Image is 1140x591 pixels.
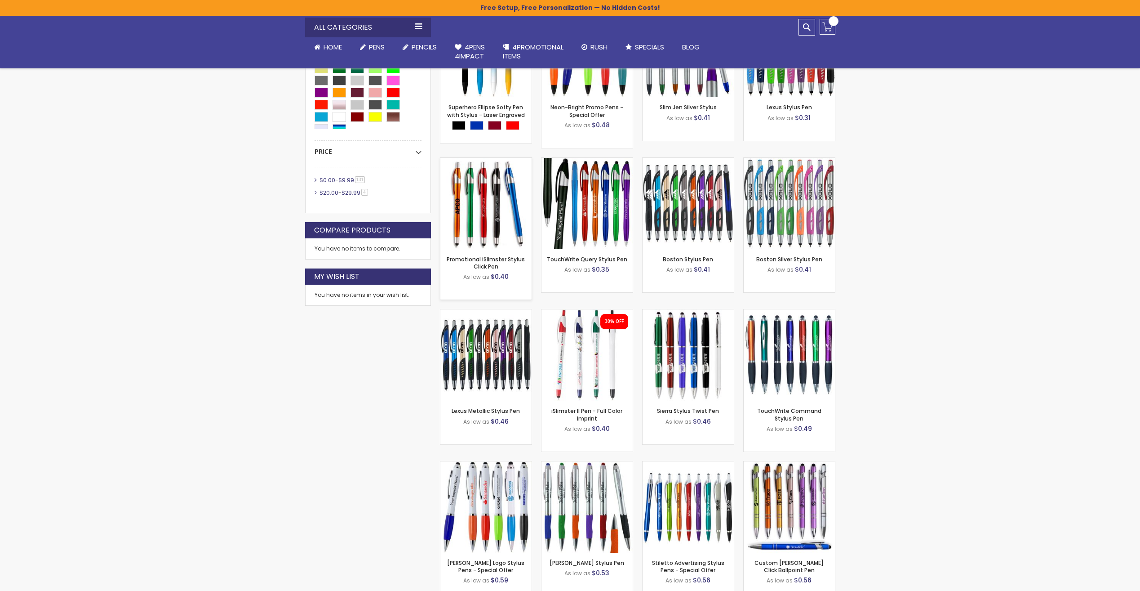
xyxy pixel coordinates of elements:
[795,113,811,122] span: $0.31
[767,103,812,111] a: Lexus Stylus Pen
[605,318,624,325] div: 30% OFF
[663,255,713,263] a: Boston Stylus Pen
[767,266,794,273] span: As low as
[440,158,532,249] img: Promotional iSlimster Stylus Click Pen
[338,176,354,184] span: $9.99
[795,265,811,274] span: $0.41
[635,42,664,52] span: Specials
[355,176,365,183] span: 131
[488,121,501,130] div: Burgundy
[541,158,633,249] img: TouchWrite Query Stylus Pen
[592,569,609,578] span: $0.53
[319,189,338,197] span: $20.00
[643,309,734,401] img: Sierra Stylus Twist Pen
[315,141,421,156] div: Price
[319,176,335,184] span: $0.00
[767,425,793,433] span: As low as
[315,291,421,299] div: You have no items in your wish list.
[643,309,734,317] a: Sierra Stylus Twist Pen
[550,559,624,567] a: [PERSON_NAME] Stylus Pen
[744,309,835,317] a: TouchWrite Command Stylus Pen
[494,37,572,67] a: 4PROMOTIONALITEMS
[643,157,734,165] a: Boston Stylus Pen
[660,103,717,111] a: Slim Jen Silver Stylus
[794,576,812,585] span: $0.56
[564,121,590,129] span: As low as
[440,461,532,469] a: Kimberly Logo Stylus Pens - Special Offer
[317,189,371,197] a: $20.00-$29.994
[541,309,633,401] img: iSlimster II Pen - Full Color Imprint
[564,266,590,273] span: As low as
[447,103,525,118] a: Superhero Ellipse Softy Pen with Stylus - Laser Engraved
[452,121,466,130] div: Black
[305,18,431,37] div: All Categories
[455,42,485,61] span: 4Pens 4impact
[592,121,610,130] span: $0.48
[693,417,711,426] span: $0.46
[666,114,692,122] span: As low as
[666,266,692,273] span: As low as
[491,417,509,426] span: $0.46
[694,265,710,274] span: $0.41
[673,37,709,57] a: Blog
[744,157,835,165] a: Boston Silver Stylus Pen
[744,158,835,249] img: Boston Silver Stylus Pen
[503,42,563,61] span: 4PROMOTIONAL ITEMS
[652,559,724,574] a: Stiletto Advertising Stylus Pens - Special Offer
[361,189,368,196] span: 4
[757,407,821,422] a: TouchWrite Command Stylus Pen
[491,576,508,585] span: $0.59
[665,577,692,584] span: As low as
[756,255,822,263] a: Boston Silver Stylus Pen
[592,265,609,274] span: $0.35
[564,425,590,433] span: As low as
[394,37,446,57] a: Pencils
[541,461,633,469] a: Lory Stylus Pen
[305,238,431,260] div: You have no items to compare.
[506,121,519,130] div: Red
[744,461,835,553] img: Custom Alex II Click Ballpoint Pen
[440,309,532,317] a: Lexus Metallic Stylus Pen
[590,42,608,52] span: Rush
[551,407,622,422] a: iSlimster II Pen - Full Color Imprint
[447,255,525,270] a: Promotional iSlimster Stylus Click Pen
[440,157,532,165] a: Promotional iSlimster Stylus Click Pen
[682,42,700,52] span: Blog
[547,255,627,263] a: TouchWrite Query Stylus Pen
[541,309,633,317] a: iSlimster II Pen - Full Color Imprint
[452,407,520,415] a: Lexus Metallic Stylus Pen
[617,37,673,57] a: Specials
[767,577,793,584] span: As low as
[1066,567,1140,591] iframe: Google Customer Reviews
[592,424,610,433] span: $0.40
[317,176,368,184] a: $0.00-$9.99131
[657,407,719,415] a: Sierra Stylus Twist Pen
[643,158,734,249] img: Boston Stylus Pen
[463,273,489,281] span: As low as
[665,418,692,425] span: As low as
[440,309,532,401] img: Lexus Metallic Stylus Pen
[744,309,835,401] img: TouchWrite Command Stylus Pen
[324,42,342,52] span: Home
[767,114,794,122] span: As low as
[314,225,390,235] strong: Compare Products
[744,461,835,469] a: Custom Alex II Click Ballpoint Pen
[470,121,484,130] div: Blue
[754,559,824,574] a: Custom [PERSON_NAME] Click Ballpoint Pen
[643,461,734,553] img: Stiletto Advertising Stylus Pens - Special Offer
[314,272,359,282] strong: My Wish List
[794,424,812,433] span: $0.49
[564,569,590,577] span: As low as
[412,42,437,52] span: Pencils
[342,189,360,197] span: $29.99
[446,37,494,67] a: 4Pens4impact
[369,42,385,52] span: Pens
[541,461,633,553] img: Lory Stylus Pen
[463,418,489,425] span: As low as
[463,577,489,584] span: As low as
[643,461,734,469] a: Stiletto Advertising Stylus Pens - Special Offer
[447,559,524,574] a: [PERSON_NAME] Logo Stylus Pens - Special Offer
[305,37,351,57] a: Home
[491,272,509,281] span: $0.40
[351,37,394,57] a: Pens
